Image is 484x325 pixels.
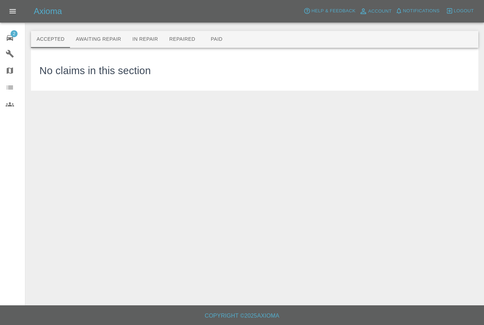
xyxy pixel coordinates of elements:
button: Notifications [394,6,441,17]
button: Accepted [31,31,70,48]
h5: Axioma [34,6,62,17]
span: Help & Feedback [311,7,355,15]
button: Open drawer [4,3,21,20]
span: 2 [11,30,18,37]
h3: No claims in this section [39,63,151,79]
button: Repaired [164,31,201,48]
span: Account [368,7,392,15]
button: Help & Feedback [302,6,357,17]
span: Notifications [403,7,440,15]
button: Paid [201,31,233,48]
button: Logout [444,6,476,17]
span: Logout [454,7,474,15]
a: Account [357,6,394,17]
h6: Copyright © 2025 Axioma [6,311,478,321]
button: In Repair [127,31,164,48]
button: Awaiting Repair [70,31,127,48]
